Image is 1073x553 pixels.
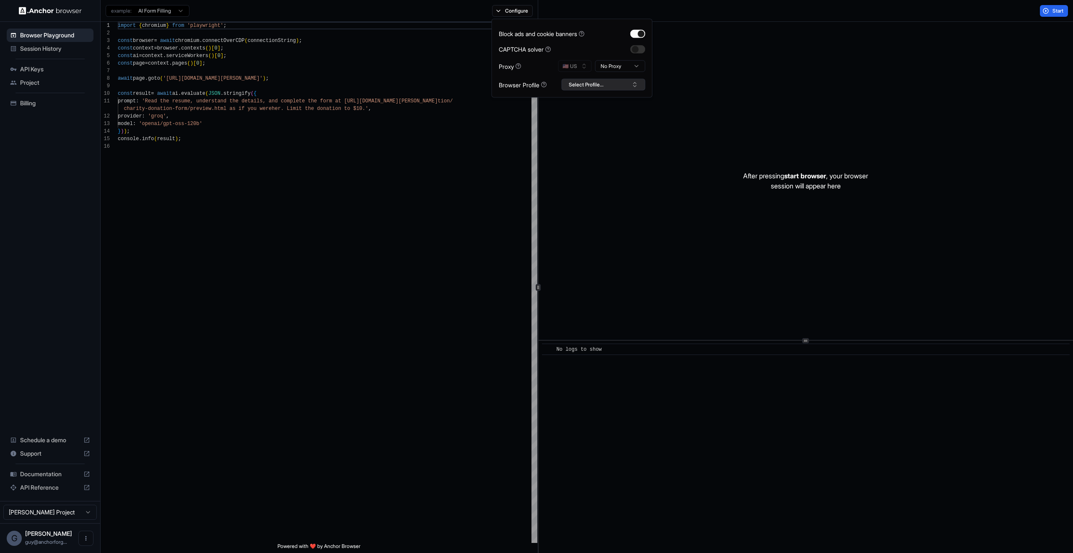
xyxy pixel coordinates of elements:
div: 12 [101,112,110,120]
div: 5 [101,52,110,60]
span: guy@anchorforge.io [25,539,67,545]
span: ; [178,136,181,142]
span: } [166,23,169,29]
span: Support [20,449,80,458]
span: console [118,136,139,142]
span: = [154,38,157,44]
span: ; [223,53,226,59]
span: Project [20,78,90,87]
span: evaluate [181,91,205,97]
span: ) [208,45,211,51]
span: ​ [546,345,550,354]
span: JSON [208,91,220,97]
span: start browser [784,172,826,180]
span: [ [193,60,196,66]
span: . [163,53,166,59]
div: 16 [101,143,110,150]
div: 2 [101,29,110,37]
span: 'openai/gpt-oss-120b' [139,121,202,127]
span: provider [118,113,142,119]
button: Select Profile... [562,79,645,91]
span: 0 [196,60,199,66]
span: . [145,76,148,81]
span: const [118,60,133,66]
button: Configure [492,5,533,17]
span: ) [296,38,299,44]
span: ( [245,38,248,44]
span: chromium [175,38,200,44]
span: } [118,128,121,134]
span: goto [148,76,160,81]
span: . [169,60,172,66]
div: 14 [101,128,110,135]
span: Session History [20,44,90,53]
span: API Reference [20,483,80,492]
span: her. Limit the donation to $10.' [272,106,368,112]
span: const [118,53,133,59]
span: ; [202,60,205,66]
span: = [145,60,148,66]
span: ] [218,45,220,51]
span: Start [1052,8,1064,14]
span: ai [172,91,178,97]
span: chromium [142,23,166,29]
span: pages [172,60,187,66]
span: , [368,106,371,112]
span: ai [133,53,139,59]
span: 'Read the resume, understand the details, and comp [142,98,293,104]
span: page [133,60,145,66]
span: await [160,38,175,44]
span: = [154,45,157,51]
span: Billing [20,99,90,107]
span: lete the form at [URL][DOMAIN_NAME][PERSON_NAME] [293,98,438,104]
div: Browser Profile [499,80,547,89]
span: . [139,136,142,142]
span: : [142,113,145,119]
span: , [166,113,169,119]
span: ) [124,128,127,134]
span: ] [220,53,223,59]
div: Billing [7,97,93,110]
p: After pressing , your browser session will appear here [743,171,868,191]
span: tion/ [438,98,453,104]
div: 9 [101,82,110,90]
span: context [148,60,169,66]
span: . [178,91,181,97]
span: ; [220,45,223,51]
span: = [139,53,142,59]
span: context [133,45,154,51]
div: 11 [101,97,110,105]
span: 'groq' [148,113,166,119]
div: API Keys [7,63,93,76]
span: Powered with ❤️ by Anchor Browser [277,543,360,553]
span: ( [160,76,163,81]
span: Schedule a demo [20,436,80,444]
div: Support [7,447,93,460]
span: prompt [118,98,136,104]
span: ( [251,91,254,97]
span: serviceWorkers [166,53,208,59]
span: import [118,23,136,29]
div: CAPTCHA solver [499,45,551,54]
span: const [118,91,133,97]
span: page [133,76,145,81]
div: Browser Playground [7,29,93,42]
span: Guy Ben Simhon [25,530,72,537]
span: await [157,91,172,97]
span: connectOverCDP [202,38,245,44]
span: { [254,91,257,97]
span: [ [214,53,217,59]
div: 10 [101,90,110,97]
span: ) [190,60,193,66]
div: Schedule a demo [7,433,93,447]
button: Open menu [78,531,93,546]
div: G [7,531,22,546]
span: charity-donation-form/preview.html as if you were [124,106,272,112]
span: ( [208,53,211,59]
span: Browser Playground [20,31,90,39]
span: Documentation [20,470,80,478]
span: : [133,121,136,127]
span: { [139,23,142,29]
span: ( [205,45,208,51]
span: const [118,45,133,51]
